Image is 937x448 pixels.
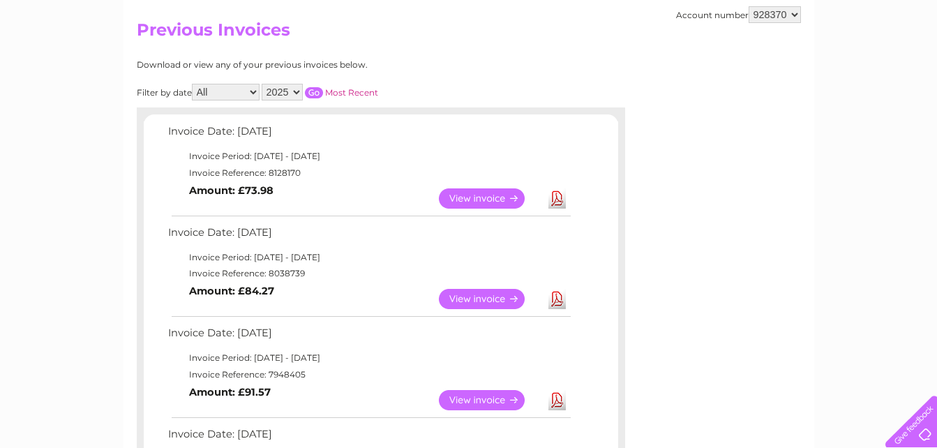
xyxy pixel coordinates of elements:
[844,59,878,70] a: Contact
[165,350,573,366] td: Invoice Period: [DATE] - [DATE]
[439,390,541,410] a: View
[439,188,541,209] a: View
[189,285,274,297] b: Amount: £84.27
[189,184,273,197] b: Amount: £73.98
[137,20,801,47] h2: Previous Invoices
[439,289,541,309] a: View
[165,324,573,350] td: Invoice Date: [DATE]
[165,148,573,165] td: Invoice Period: [DATE] - [DATE]
[165,122,573,148] td: Invoice Date: [DATE]
[816,59,836,70] a: Blog
[891,59,924,70] a: Log out
[765,59,807,70] a: Telecoms
[674,7,770,24] a: 0333 014 3131
[140,8,799,68] div: Clear Business is a trading name of Verastar Limited (registered in [GEOGRAPHIC_DATA] No. 3667643...
[325,87,378,98] a: Most Recent
[165,366,573,383] td: Invoice Reference: 7948405
[165,165,573,181] td: Invoice Reference: 8128170
[189,386,271,398] b: Amount: £91.57
[137,60,503,70] div: Download or view any of your previous invoices below.
[137,84,503,100] div: Filter by date
[548,188,566,209] a: Download
[676,6,801,23] div: Account number
[691,59,718,70] a: Water
[165,223,573,249] td: Invoice Date: [DATE]
[33,36,104,79] img: logo.png
[165,249,573,266] td: Invoice Period: [DATE] - [DATE]
[548,289,566,309] a: Download
[548,390,566,410] a: Download
[165,265,573,282] td: Invoice Reference: 8038739
[726,59,757,70] a: Energy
